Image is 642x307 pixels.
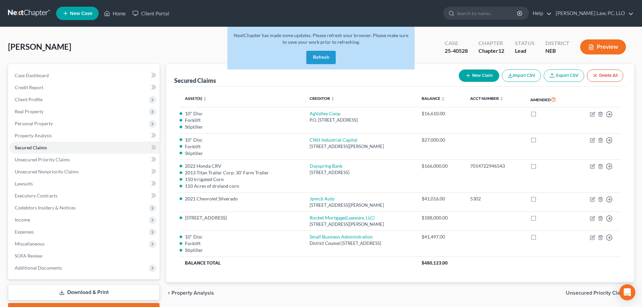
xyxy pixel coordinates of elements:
a: AgValley Coop [310,111,340,116]
li: Forklift [185,240,299,247]
i: unfold_more [331,97,335,101]
span: Unsecured Priority Claims [566,290,629,296]
button: Delete All [587,69,623,82]
div: Secured Claims [174,76,216,85]
span: Personal Property [15,121,53,126]
a: Credit Report [9,82,159,94]
li: Forklift [185,143,299,150]
span: Real Property [15,109,43,114]
a: Unsecured Nonpriority Claims [9,166,159,178]
span: Income [15,217,30,222]
div: Open Intercom Messenger [619,284,635,300]
a: Download & Print [8,285,159,300]
a: Jpmcb Auto [310,196,335,201]
a: Acct Number unfold_more [470,96,504,101]
li: 10" Disc [185,137,299,143]
a: Asset(s) unfold_more [185,96,207,101]
span: New Case [70,11,92,16]
span: Secured Claims [15,145,47,150]
div: $41,016.00 [422,195,459,202]
input: Search by name... [457,7,518,19]
div: Case [445,39,468,47]
a: Secured Claims [9,142,159,154]
span: $480,123.00 [422,260,448,266]
div: Status [515,39,535,47]
span: Client Profile [15,97,42,102]
a: Unsecured Priority Claims [9,154,159,166]
a: Home [101,7,129,19]
a: Client Portal [129,7,173,19]
div: 25-40528 [445,47,468,55]
span: Property Analysis [172,290,214,296]
span: Additional Documents [15,265,62,271]
li: 150 Irrigated Corn [185,176,299,183]
div: District [545,39,569,47]
li: 2021 Chevrolet Silverado [185,195,299,202]
div: Chapter [478,39,504,47]
span: Expenses [15,229,34,235]
i: (Loancare, LLC) [345,215,374,220]
li: [STREET_ADDRESS] [185,214,299,221]
li: Stiptiller [185,247,299,254]
a: Balance unfold_more [422,96,445,101]
th: Balance Total [180,257,416,269]
div: $27,000.00 [422,137,459,143]
div: $41,497.00 [422,234,459,240]
div: District Counsel [STREET_ADDRESS] [310,240,411,247]
li: Forklift [185,117,299,124]
div: [STREET_ADDRESS][PERSON_NAME] [310,143,411,150]
li: 2013 Titan Trailer Corp. 30' Farm Trailer [185,169,299,176]
div: $188,000.00 [422,214,459,221]
i: unfold_more [203,97,207,101]
a: Property Analysis [9,130,159,142]
button: Import CSV [502,69,541,82]
div: [STREET_ADDRESS][PERSON_NAME] [310,221,411,227]
a: Case Dashboard [9,69,159,82]
span: Lawsuits [15,181,33,186]
span: Unsecured Priority Claims [15,157,70,162]
div: [STREET_ADDRESS] [310,169,411,176]
div: P.O. [STREET_ADDRESS] [310,117,411,123]
div: $16,610.00 [422,110,459,117]
span: SOFA Review [15,253,42,259]
a: Rocket Mortgage(Loancare, LLC) [310,215,374,220]
span: [PERSON_NAME] [8,42,71,51]
th: Amended [525,92,573,107]
span: 12 [498,47,504,54]
i: unfold_more [500,97,504,101]
a: Export CSV [544,69,584,82]
i: unfold_more [441,97,445,101]
a: Lawsuits [9,178,159,190]
a: [PERSON_NAME] Law, PC, LLO [552,7,634,19]
li: 150 Acres of dryland corn [185,183,299,189]
a: Small Business Administration [310,234,373,240]
div: $166,000.00 [422,163,459,169]
button: New Claim [459,69,499,82]
i: chevron_left [166,290,172,296]
a: Creditor unfold_more [310,96,335,101]
a: Dayspring Bank [310,163,342,169]
span: Credit Report [15,85,43,90]
button: Preview [580,39,626,54]
a: CNH Industrial Capital [310,137,357,143]
div: 7014722946543 [470,163,519,169]
span: Case Dashboard [15,72,49,78]
button: chevron_left Property Analysis [166,290,214,296]
a: Executory Contracts [9,190,159,202]
div: NEB [545,47,569,55]
span: Property Analysis [15,133,52,138]
span: Miscellaneous [15,241,44,247]
li: 10" Disc [185,234,299,240]
span: NextChapter has made some updates. Please refresh your browser. Please make sure to save your wor... [234,32,408,45]
button: Refresh [306,51,336,64]
li: Stiptiller [185,124,299,130]
span: Codebtors Insiders & Notices [15,205,76,210]
li: Stiptiller [185,150,299,157]
a: Help [529,7,552,19]
button: Unsecured Priority Claims chevron_right [566,290,634,296]
span: Unsecured Nonpriority Claims [15,169,79,174]
div: Lead [515,47,535,55]
span: Executory Contracts [15,193,58,198]
li: 10" Disc [185,110,299,117]
li: 2022 Honda CRV [185,163,299,169]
